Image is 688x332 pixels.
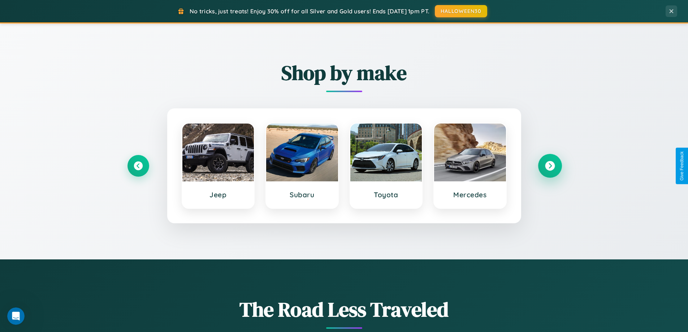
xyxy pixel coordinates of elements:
h1: The Road Less Traveled [127,296,561,323]
h3: Jeep [190,190,247,199]
h2: Shop by make [127,59,561,87]
span: No tricks, just treats! Enjoy 30% off for all Silver and Gold users! Ends [DATE] 1pm PT. [190,8,429,15]
h3: Subaru [273,190,331,199]
h3: Toyota [358,190,415,199]
iframe: Intercom live chat [7,307,25,325]
div: Give Feedback [679,151,684,181]
h3: Mercedes [441,190,499,199]
button: HALLOWEEN30 [435,5,487,17]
